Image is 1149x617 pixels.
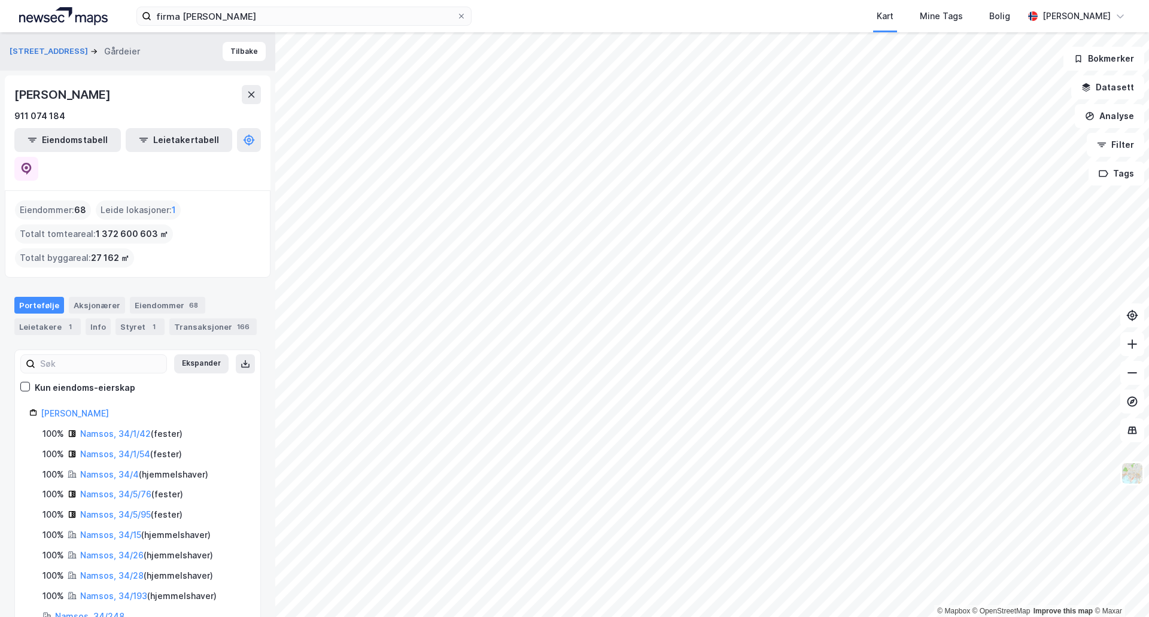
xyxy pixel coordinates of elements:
[91,251,129,265] span: 27 162 ㎡
[80,428,151,439] a: Namsos, 34/1/42
[80,449,150,459] a: Namsos, 34/1/54
[172,203,176,217] span: 1
[14,109,65,123] div: 911 074 184
[41,408,109,418] a: [PERSON_NAME]
[42,487,64,501] div: 100%
[989,9,1010,23] div: Bolig
[42,589,64,603] div: 100%
[80,530,141,540] a: Namsos, 34/15
[19,7,108,25] img: logo.a4113a55bc3d86da70a041830d287a7e.svg
[80,469,139,479] a: Namsos, 34/4
[42,447,64,461] div: 100%
[1034,607,1093,615] a: Improve this map
[187,299,200,311] div: 68
[35,355,166,373] input: Søk
[42,507,64,522] div: 100%
[35,381,135,395] div: Kun eiendoms-eierskap
[42,569,64,583] div: 100%
[148,321,160,333] div: 1
[115,318,165,335] div: Styret
[14,85,113,104] div: [PERSON_NAME]
[972,607,1031,615] a: OpenStreetMap
[1089,560,1149,617] div: Kontrollprogram for chat
[80,507,183,522] div: ( fester )
[10,45,90,57] button: [STREET_ADDRESS]
[80,591,147,601] a: Namsos, 34/193
[1087,133,1144,157] button: Filter
[96,200,181,220] div: Leide lokasjoner :
[14,318,81,335] div: Leietakere
[80,509,151,519] a: Namsos, 34/5/95
[223,42,266,61] button: Tilbake
[80,427,183,441] div: ( fester )
[80,528,211,542] div: ( hjemmelshaver )
[42,467,64,482] div: 100%
[14,128,121,152] button: Eiendomstabell
[80,570,144,580] a: Namsos, 34/28
[96,227,168,241] span: 1 372 600 603 ㎡
[151,7,457,25] input: Søk på adresse, matrikkel, gårdeiere, leietakere eller personer
[86,318,111,335] div: Info
[920,9,963,23] div: Mine Tags
[130,297,205,314] div: Eiendommer
[1089,162,1144,186] button: Tags
[104,44,140,59] div: Gårdeier
[1075,104,1144,128] button: Analyse
[235,321,252,333] div: 166
[1121,462,1144,485] img: Z
[80,550,144,560] a: Namsos, 34/26
[1071,75,1144,99] button: Datasett
[1063,47,1144,71] button: Bokmerker
[80,489,151,499] a: Namsos, 34/5/76
[74,203,86,217] span: 68
[80,548,213,563] div: ( hjemmelshaver )
[15,224,173,244] div: Totalt tomteareal :
[15,200,91,220] div: Eiendommer :
[15,248,134,268] div: Totalt byggareal :
[64,321,76,333] div: 1
[877,9,893,23] div: Kart
[1042,9,1111,23] div: [PERSON_NAME]
[80,447,182,461] div: ( fester )
[42,528,64,542] div: 100%
[169,318,257,335] div: Transaksjoner
[80,487,183,501] div: ( fester )
[42,548,64,563] div: 100%
[1089,560,1149,617] iframe: Chat Widget
[80,589,217,603] div: ( hjemmelshaver )
[42,427,64,441] div: 100%
[174,354,229,373] button: Ekspander
[14,297,64,314] div: Portefølje
[69,297,125,314] div: Aksjonærer
[80,569,213,583] div: ( hjemmelshaver )
[80,467,208,482] div: ( hjemmelshaver )
[126,128,232,152] button: Leietakertabell
[937,607,970,615] a: Mapbox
